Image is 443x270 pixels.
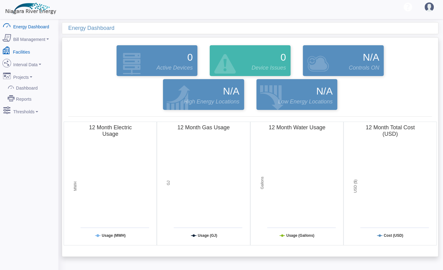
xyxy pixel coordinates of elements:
[167,180,171,185] tspan: GJ
[260,177,264,189] tspan: Gallons
[102,131,118,137] tspan: Usage
[198,233,217,238] tspan: Usage (GJ)
[384,233,403,238] tspan: Cost (USD)
[204,44,297,78] div: Devices that are active and configured but are in an error state.
[316,84,332,99] span: N/A
[382,131,398,137] tspan: (USD)
[177,124,230,131] tspan: 12 Month Gas Usage
[278,98,333,106] span: Low Energy Locations
[184,98,239,106] span: High Energy Locations
[187,50,193,65] span: 0
[349,64,379,72] span: Controls ON
[268,124,325,131] tspan: 12 Month Water Usage
[89,124,132,131] tspan: 12 Month Electric
[425,2,434,12] img: user-3.svg
[363,50,379,65] span: N/A
[73,182,77,191] tspan: MWH
[102,233,125,238] tspan: Usage (MWH)
[115,45,199,76] a: 0 Active Devices
[156,64,193,72] span: Active Devices
[286,233,314,238] tspan: Usage (Gallons)
[353,179,357,193] tspan: USD ($)
[68,22,438,34] div: Energy Dashboard
[223,84,239,99] span: N/A
[110,44,204,78] div: Devices that are actively reporting data.
[251,64,286,72] span: Device Issues
[366,124,415,131] tspan: 12 Month Total Cost
[280,50,286,65] span: 0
